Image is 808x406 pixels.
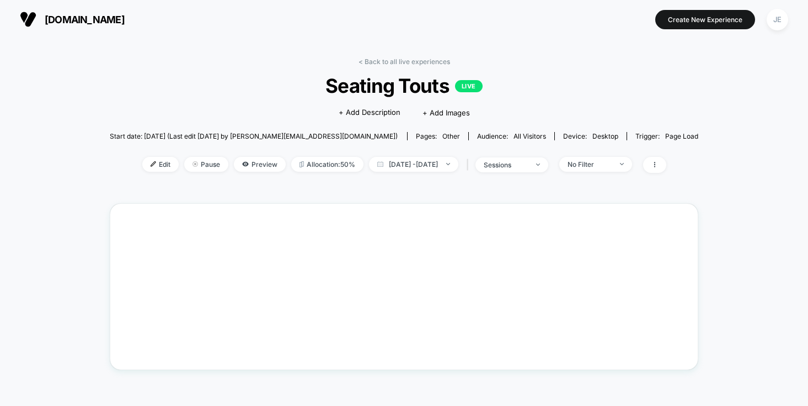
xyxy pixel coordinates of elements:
img: end [192,161,198,167]
button: Create New Experience [655,10,755,29]
span: Device: [554,132,627,140]
img: calendar [377,161,383,167]
div: No Filter [568,160,612,168]
span: desktop [592,132,618,140]
span: Preview [234,157,286,172]
span: Pause [184,157,228,172]
span: Page Load [665,132,698,140]
span: + Add Description [339,107,400,118]
img: edit [151,161,156,167]
span: [DOMAIN_NAME] [45,14,125,25]
img: end [620,163,624,165]
div: Pages: [416,132,460,140]
div: Trigger: [635,132,698,140]
img: end [536,164,540,166]
img: Visually logo [20,11,36,28]
div: Audience: [477,132,546,140]
span: other [442,132,460,140]
button: JE [763,8,791,31]
div: sessions [484,161,528,169]
span: Allocation: 50% [291,157,363,172]
a: < Back to all live experiences [358,57,450,66]
img: rebalance [299,161,304,167]
div: JE [767,9,788,30]
span: Start date: [DATE] (Last edit [DATE] by [PERSON_NAME][EMAIL_ADDRESS][DOMAIN_NAME]) [110,132,398,140]
span: | [464,157,475,173]
span: + Add Images [422,108,470,117]
span: [DATE] - [DATE] [369,157,458,172]
p: LIVE [455,80,483,92]
img: end [446,163,450,165]
span: Edit [142,157,179,172]
span: All Visitors [513,132,546,140]
button: [DOMAIN_NAME] [17,10,128,28]
span: Seating Touts [139,74,669,97]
